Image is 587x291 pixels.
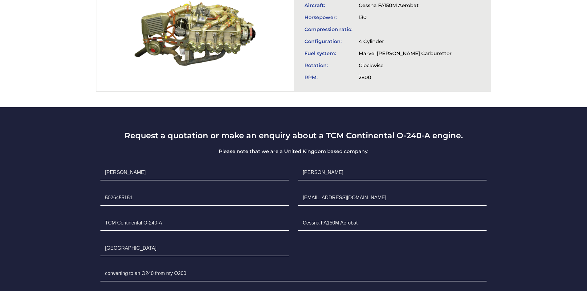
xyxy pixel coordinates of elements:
[356,35,455,47] td: 4 Cylinder
[96,148,491,155] p: Please note that we are a United Kingdom based company.
[96,131,491,140] h3: Request a quotation or make an enquiry about a TCM Continental O-240-A engine.
[356,71,455,83] td: 2800
[301,71,356,83] td: RPM:
[356,47,455,59] td: Marvel [PERSON_NAME] Carburettor
[100,241,289,256] input: Country of Origin of the Engine*
[100,165,289,180] input: First Name*
[100,266,487,281] input: Serial number of engine (if known)
[301,47,356,59] td: Fuel system:
[298,216,487,231] input: Aircraft
[298,165,487,180] input: Surname*
[301,59,356,71] td: Rotation:
[100,190,289,206] input: Telephone
[356,59,455,71] td: Clockwise
[301,23,356,35] td: Compression ratio:
[301,11,356,23] td: Horsepower:
[298,190,487,206] input: Email*
[356,11,455,23] td: 130
[301,35,356,47] td: Configuration:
